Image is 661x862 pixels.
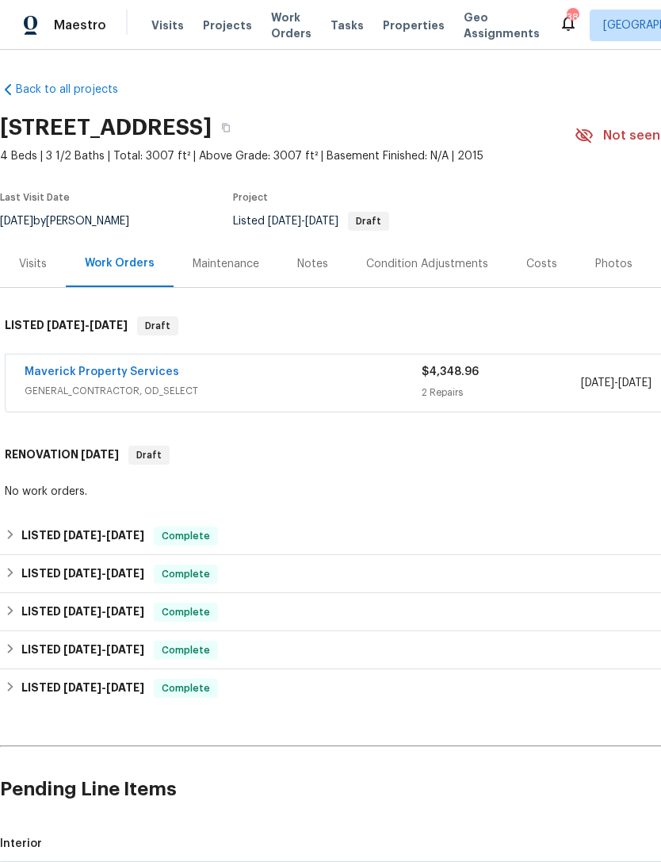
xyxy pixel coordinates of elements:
[63,530,144,541] span: -
[5,316,128,335] h6: LISTED
[595,256,632,272] div: Photos
[63,606,144,617] span: -
[330,20,364,31] span: Tasks
[526,256,557,272] div: Costs
[19,256,47,272] div: Visits
[85,255,155,271] div: Work Orders
[63,530,101,541] span: [DATE]
[212,113,240,142] button: Copy Address
[106,568,144,579] span: [DATE]
[297,256,328,272] div: Notes
[151,17,184,33] span: Visits
[21,679,144,698] h6: LISTED
[139,318,177,334] span: Draft
[581,377,614,389] span: [DATE]
[567,10,578,25] div: 38
[464,10,540,41] span: Geo Assignments
[350,216,388,226] span: Draft
[366,256,488,272] div: Condition Adjustments
[155,528,216,544] span: Complete
[47,320,128,331] span: -
[233,193,268,202] span: Project
[268,216,301,227] span: [DATE]
[233,216,389,227] span: Listed
[106,682,144,693] span: [DATE]
[25,383,422,399] span: GENERAL_CONTRACTOR, OD_SELECT
[25,366,179,377] a: Maverick Property Services
[581,375,651,391] span: -
[268,216,338,227] span: -
[305,216,338,227] span: [DATE]
[81,449,119,460] span: [DATE]
[21,641,144,660] h6: LISTED
[63,682,144,693] span: -
[21,565,144,584] h6: LISTED
[422,385,580,400] div: 2 Repairs
[47,320,85,331] span: [DATE]
[63,644,144,655] span: -
[155,566,216,582] span: Complete
[155,642,216,658] span: Complete
[21,527,144,546] h6: LISTED
[383,17,445,33] span: Properties
[90,320,128,331] span: [DATE]
[422,366,479,377] span: $4,348.96
[130,447,168,463] span: Draft
[63,682,101,693] span: [DATE]
[155,604,216,620] span: Complete
[193,256,259,272] div: Maintenance
[618,377,651,389] span: [DATE]
[63,606,101,617] span: [DATE]
[63,644,101,655] span: [DATE]
[63,568,101,579] span: [DATE]
[63,568,144,579] span: -
[5,446,119,465] h6: RENOVATION
[271,10,311,41] span: Work Orders
[155,680,216,696] span: Complete
[203,17,252,33] span: Projects
[106,530,144,541] span: [DATE]
[106,644,144,655] span: [DATE]
[21,603,144,622] h6: LISTED
[106,606,144,617] span: [DATE]
[54,17,106,33] span: Maestro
